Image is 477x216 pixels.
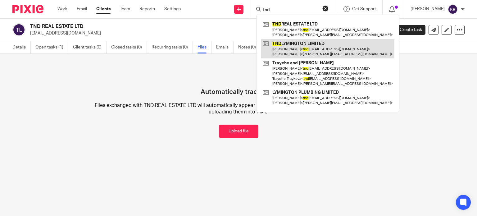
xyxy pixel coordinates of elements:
img: svg%3E [12,23,25,36]
button: Upload file [219,125,258,138]
a: Closed tasks (0) [111,41,147,53]
a: Email [77,6,87,12]
a: Open tasks (1) [35,41,68,53]
img: svg%3E [448,4,458,14]
img: Pixie [12,5,43,13]
h4: Automatically track files. [201,66,277,96]
button: Clear [322,5,329,11]
input: Search [262,7,318,13]
a: Notes (0) [238,41,261,53]
a: Settings [164,6,181,12]
a: Work [57,6,67,12]
a: Details [12,41,31,53]
a: Client tasks (0) [73,41,107,53]
a: Files [198,41,211,53]
h2: TND REAL ESTATE LTD [30,23,310,30]
p: [EMAIL_ADDRESS][DOMAIN_NAME] [30,30,380,36]
a: Team [120,6,130,12]
a: Create task [389,25,425,35]
a: Emails [216,41,234,53]
p: [PERSON_NAME] [411,6,445,12]
a: Reports [139,6,155,12]
p: Files exchanged with TND REAL ESTATE LTD will automatically appear here. You can also attach file... [88,102,389,116]
a: Clients [96,6,111,12]
a: Recurring tasks (0) [152,41,193,53]
span: Get Support [352,7,376,11]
